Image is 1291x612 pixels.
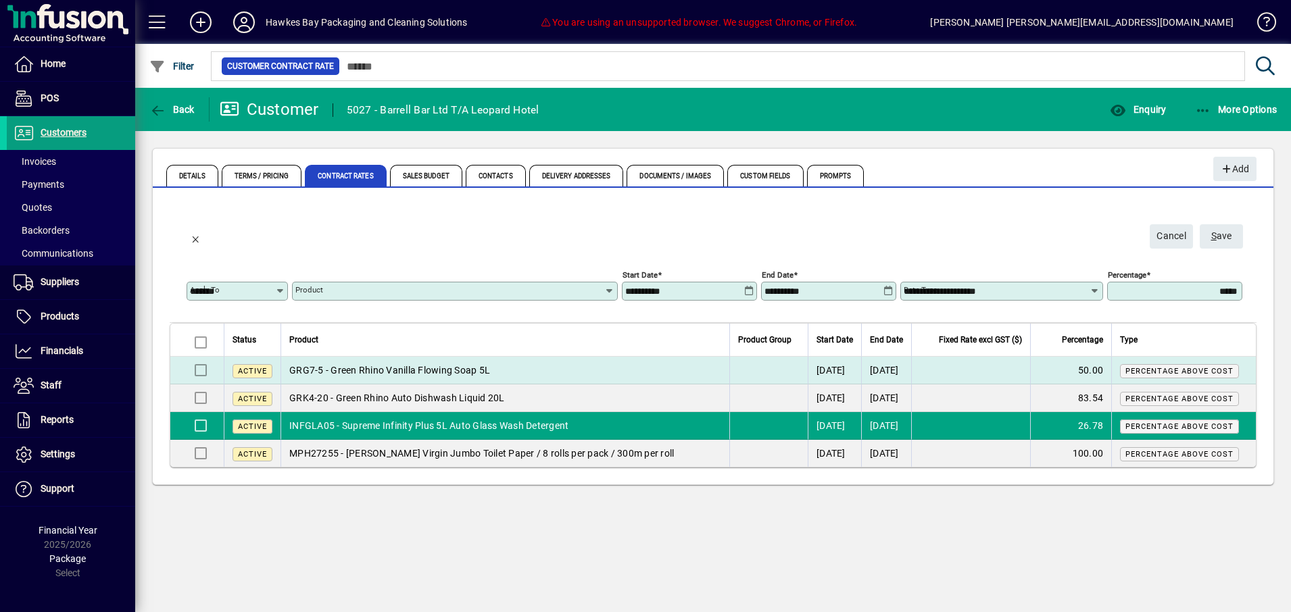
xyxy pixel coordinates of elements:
span: End Date [870,332,903,347]
span: Add [1220,158,1249,180]
span: Cancel [1156,225,1186,247]
a: Knowledge Base [1247,3,1274,47]
button: Save [1200,224,1243,249]
td: [DATE] [808,412,861,440]
span: Financial Year [39,525,97,536]
span: Delivery Addresses [529,165,624,186]
a: Financials [7,334,135,368]
mat-label: Rate type [904,285,937,295]
div: 5027 - Barrell Bar Ltd T/A Leopard Hotel [347,99,539,121]
div: [PERSON_NAME] [PERSON_NAME][EMAIL_ADDRESS][DOMAIN_NAME] [930,11,1234,33]
td: [DATE] [861,440,911,467]
span: ave [1211,225,1232,247]
td: 100.00 [1030,440,1111,467]
a: Support [7,472,135,506]
a: Home [7,47,135,81]
a: Payments [7,173,135,196]
span: Reports [41,414,74,425]
app-page-header-button: Back [135,97,210,122]
span: Product Group [738,332,791,347]
span: Terms / Pricing [222,165,302,186]
a: Quotes [7,196,135,219]
span: Backorders [14,225,70,236]
span: Percentage above cost [1125,450,1234,459]
td: GRG7-5 - Green Rhino Vanilla Flowing Soap 5L [281,357,729,384]
span: Percentage above cost [1125,422,1234,431]
span: Product [289,332,318,347]
td: GRK4-20 - Green Rhino Auto Dishwash Liquid 20L [281,384,729,412]
span: Financials [41,345,83,356]
span: Support [41,483,74,494]
a: Products [7,300,135,334]
td: [DATE] [861,412,911,440]
span: Active [238,422,267,431]
span: Staff [41,380,62,390]
a: Backorders [7,219,135,242]
span: Settings [41,449,75,459]
span: Percentage above cost [1125,367,1234,376]
span: Quotes [14,202,52,213]
td: 50.00 [1030,357,1111,384]
span: Type [1120,332,1138,347]
span: Payments [14,179,64,190]
mat-label: Apply to [190,285,220,295]
a: Communications [7,242,135,265]
span: Enquiry [1110,104,1166,115]
span: Percentage above cost [1125,394,1234,403]
span: Package [49,553,86,564]
span: POS [41,93,59,103]
span: Home [41,58,66,69]
button: Back [146,97,198,122]
span: Filter [149,61,195,72]
span: More Options [1195,104,1277,115]
span: Custom Fields [727,165,803,186]
span: Fixed Rate excl GST ($) [939,332,1022,347]
a: Settings [7,438,135,471]
span: Status [233,332,256,347]
span: Documents / Images [627,165,724,186]
button: Filter [146,54,198,78]
button: Back [180,220,212,253]
span: Active [238,367,267,376]
mat-label: End date [762,270,794,280]
a: Suppliers [7,265,135,299]
span: Active [238,450,267,459]
button: More Options [1192,97,1281,122]
td: [DATE] [808,384,861,412]
span: Sales Budget [390,165,462,186]
div: Hawkes Bay Packaging and Cleaning Solutions [266,11,468,33]
a: Reports [7,403,135,437]
span: You are using an unsupported browser. We suggest Chrome, or Firefox. [541,17,857,28]
span: Customers [41,127,87,138]
div: Customer [220,99,319,120]
span: Active [238,394,267,403]
span: Prompts [807,165,864,186]
a: Invoices [7,150,135,173]
a: POS [7,82,135,116]
span: Invoices [14,156,56,167]
span: Customer Contract Rate [227,59,334,73]
span: Details [166,165,218,186]
span: Contacts [466,165,526,186]
td: [DATE] [808,440,861,467]
button: Enquiry [1106,97,1169,122]
span: Suppliers [41,276,79,287]
td: [DATE] [861,384,911,412]
span: S [1211,230,1217,241]
a: Staff [7,369,135,403]
span: Communications [14,248,93,259]
mat-label: Product [295,285,323,295]
td: MPH27255 - [PERSON_NAME] Virgin Jumbo Toilet Paper / 8 rolls per pack / 300m per roll [281,440,729,467]
span: Percentage [1062,332,1103,347]
span: Contract Rates [305,165,386,186]
td: [DATE] [808,357,861,384]
button: Add [1213,157,1257,181]
td: 83.54 [1030,384,1111,412]
td: [DATE] [861,357,911,384]
button: Add [179,10,222,34]
td: INFGLA05 - Supreme Infinity Plus 5L Auto Glass Wash Detergent [281,412,729,440]
button: Profile [222,10,266,34]
button: Cancel [1150,224,1193,249]
mat-label: Start date [623,270,658,280]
